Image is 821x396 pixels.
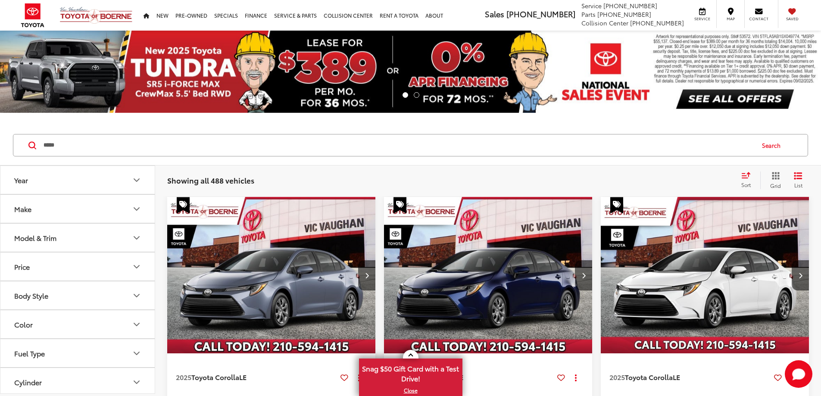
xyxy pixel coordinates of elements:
[625,372,673,382] span: Toyota Corolla
[0,281,156,309] button: Body StyleBody Style
[568,370,584,385] button: Actions
[792,260,809,290] button: Next image
[358,374,360,381] span: dropdown dots
[0,368,156,396] button: CylinderCylinder
[131,262,142,272] div: Price
[14,378,42,386] div: Cylinder
[352,370,367,385] button: Actions
[131,233,142,243] div: Model & Trim
[176,372,191,382] span: 2025
[14,349,45,357] div: Fuel Type
[14,320,33,328] div: Color
[673,372,680,382] span: LE
[14,262,30,271] div: Price
[393,372,554,382] a: 2025Toyota CorollaLE
[0,195,156,223] button: MakeMake
[603,1,657,10] span: [PHONE_NUMBER]
[176,372,337,382] a: 2025Toyota CorollaLE
[384,197,593,354] img: 2025 Toyota Corolla LE FWD
[167,175,254,185] span: Showing all 488 vehicles
[131,348,142,359] div: Fuel Type
[787,171,809,189] button: List View
[131,319,142,330] div: Color
[384,197,593,353] a: 2025 Toyota Corolla LE FWD2025 Toyota Corolla LE FWD2025 Toyota Corolla LE FWD2025 Toyota Corolla...
[0,166,156,194] button: YearYear
[131,290,142,301] div: Body Style
[43,135,754,156] input: Search by Make, Model, or Keyword
[167,197,376,353] div: 2025 Toyota Corolla LE 0
[737,171,760,189] button: Select sort value
[0,224,156,252] button: Model & TrimModel & Trim
[360,359,462,386] span: Snag $50 Gift Card with a Test Drive!
[384,197,593,353] div: 2025 Toyota Corolla LE 0
[575,374,577,381] span: dropdown dots
[131,204,142,214] div: Make
[770,182,781,189] span: Grid
[177,197,190,213] span: Special
[785,360,812,388] svg: Start Chat
[393,197,406,213] span: Special
[131,175,142,185] div: Year
[760,171,787,189] button: Grid View
[14,234,56,242] div: Model & Trim
[741,181,751,188] span: Sort
[191,372,239,382] span: Toyota Corolla
[609,372,771,382] a: 2025Toyota CorollaLE
[609,372,625,382] span: 2025
[0,253,156,281] button: PricePrice
[14,205,31,213] div: Make
[600,197,810,354] img: 2025 Toyota Corolla LE
[630,19,684,27] span: [PHONE_NUMBER]
[506,8,575,19] span: [PHONE_NUMBER]
[167,197,376,353] a: 2025 Toyota Corolla LE FWD2025 Toyota Corolla LE FWD2025 Toyota Corolla LE FWD2025 Toyota Corolla...
[59,6,133,24] img: Vic Vaughan Toyota of Boerne
[575,260,592,290] button: Next image
[14,291,48,299] div: Body Style
[167,197,376,354] img: 2025 Toyota Corolla LE FWD
[14,176,28,184] div: Year
[358,260,375,290] button: Next image
[783,16,802,22] span: Saved
[581,19,628,27] span: Collision Center
[239,372,247,382] span: LE
[749,16,768,22] span: Contact
[0,339,156,367] button: Fuel TypeFuel Type
[721,16,740,22] span: Map
[0,310,156,338] button: ColorColor
[597,10,651,19] span: [PHONE_NUMBER]
[794,181,802,189] span: List
[610,197,623,213] span: Special
[600,197,810,353] div: 2025 Toyota Corolla LE 0
[785,360,812,388] button: Toggle Chat Window
[754,134,793,156] button: Search
[581,10,596,19] span: Parts
[600,197,810,353] a: 2025 Toyota Corolla LE2025 Toyota Corolla LE2025 Toyota Corolla LE2025 Toyota Corolla LE
[485,8,504,19] span: Sales
[581,1,602,10] span: Service
[131,377,142,387] div: Cylinder
[693,16,712,22] span: Service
